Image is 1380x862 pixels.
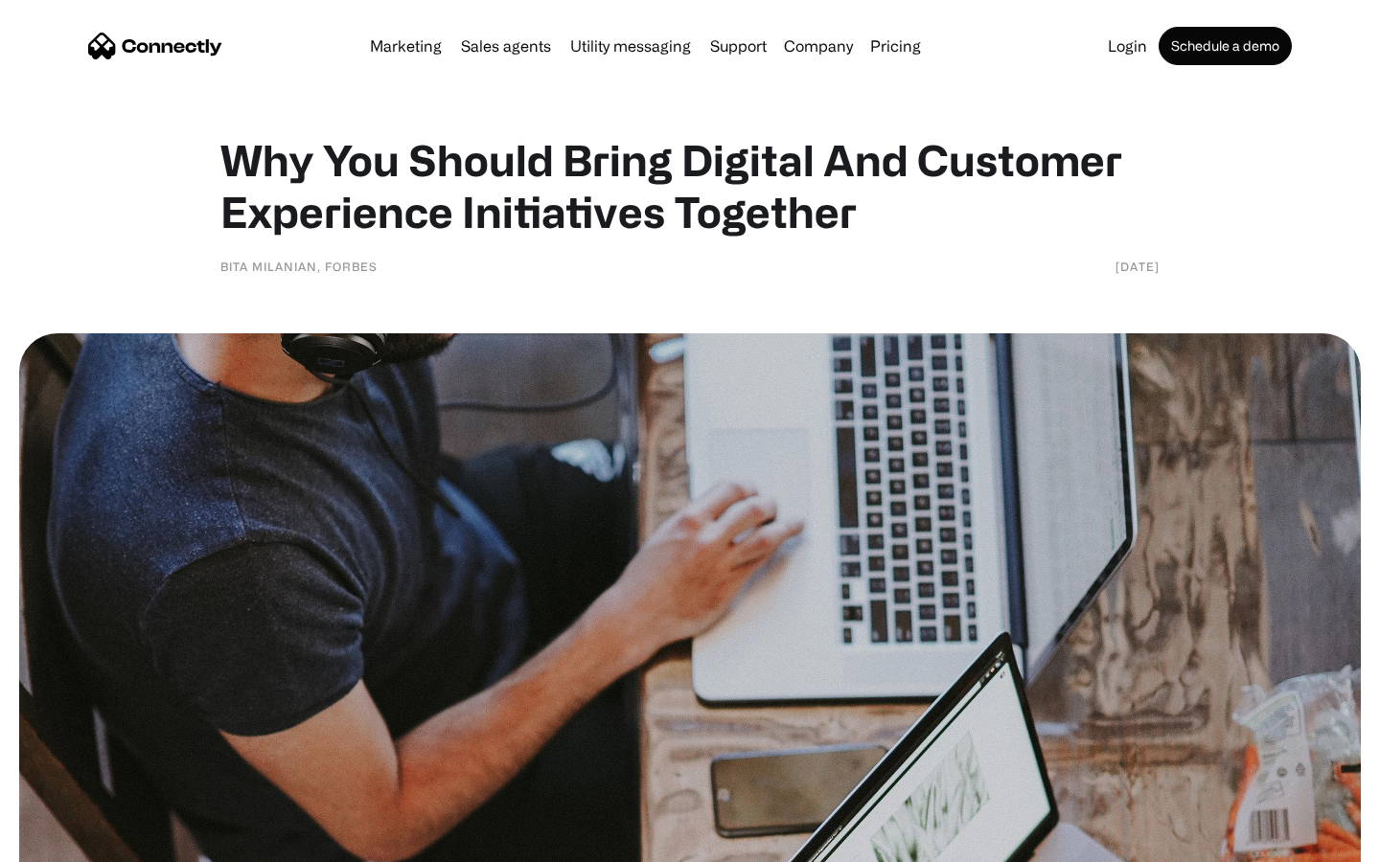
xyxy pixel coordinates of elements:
[1159,27,1292,65] a: Schedule a demo
[362,38,449,54] a: Marketing
[19,828,115,855] aside: Language selected: English
[220,257,378,276] div: Bita Milanian, Forbes
[1100,38,1155,54] a: Login
[220,134,1160,238] h1: Why You Should Bring Digital And Customer Experience Initiatives Together
[1115,257,1160,276] div: [DATE]
[38,828,115,855] ul: Language list
[702,38,774,54] a: Support
[453,38,559,54] a: Sales agents
[784,33,853,59] div: Company
[563,38,699,54] a: Utility messaging
[862,38,929,54] a: Pricing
